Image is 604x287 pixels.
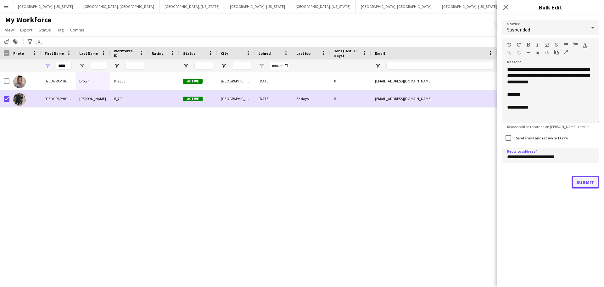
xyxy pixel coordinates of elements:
[13,51,24,56] span: Photo
[183,79,203,84] span: Active
[573,42,578,47] button: Ordered List
[13,93,26,106] img: Devon Reiffer
[110,72,148,90] div: lf_2350
[45,63,50,69] button: Open Filter Menu
[517,42,521,47] button: Redo
[564,42,568,47] button: Unordered List
[114,63,120,69] button: Open Filter Menu
[57,27,64,33] span: Tag
[5,27,14,33] span: View
[91,62,106,70] input: Last Name Filter Input
[78,0,159,13] button: [GEOGRAPHIC_DATA], [GEOGRAPHIC_DATA]
[194,62,213,70] input: Status Filter Input
[39,27,51,33] span: Status
[334,48,360,58] span: Jobs (last 90 days)
[110,90,148,107] div: lf_709
[75,72,110,90] div: Brown
[183,97,203,101] span: Active
[502,124,594,129] span: Reason will be recorded on [PERSON_NAME]’s profile
[3,26,16,34] a: View
[221,51,228,56] span: City
[371,90,497,107] div: [EMAIL_ADDRESS][DOMAIN_NAME]
[507,26,530,33] span: Suspended
[36,26,53,34] a: Status
[564,50,568,55] button: Fullscreen
[217,90,255,107] div: [GEOGRAPHIC_DATA]
[255,90,293,107] div: [DATE]
[545,42,549,47] button: Underline
[583,42,587,47] button: Text Color
[159,0,225,13] button: [GEOGRAPHIC_DATA], [US_STATE]
[375,51,385,56] span: Email
[13,76,26,88] img: Devon Brown
[152,51,164,56] span: Rating
[535,50,540,55] button: Clear Formatting
[535,42,540,47] button: Italic
[12,38,19,46] app-action-btn: Add to tag
[554,50,559,55] button: Paste as plain text
[437,0,502,13] button: [GEOGRAPHIC_DATA], [US_STATE]
[497,3,604,11] h3: Bulk Edit
[255,72,293,90] div: [DATE]
[554,42,559,47] button: Strikethrough
[114,48,137,58] span: Workforce ID
[18,26,35,34] a: Export
[371,72,497,90] div: [EMAIL_ADDRESS][DOMAIN_NAME]
[183,51,195,56] span: Status
[13,0,78,13] button: [GEOGRAPHIC_DATA], [US_STATE]
[572,176,599,189] button: Submit
[79,51,98,56] span: Last Name
[259,51,271,56] span: Joined
[20,27,32,33] span: Export
[296,51,310,56] span: Last job
[70,27,84,33] span: Comms
[545,50,549,55] button: HTML Code
[293,90,330,107] div: 52 days
[290,0,356,13] button: [GEOGRAPHIC_DATA], [US_STATE]
[526,42,530,47] button: Bold
[79,63,85,69] button: Open Filter Menu
[259,63,264,69] button: Open Filter Menu
[526,50,530,55] button: Horizontal Line
[386,62,493,70] input: Email Filter Input
[356,0,437,13] button: [GEOGRAPHIC_DATA], [GEOGRAPHIC_DATA]
[125,62,144,70] input: Workforce ID Filter Input
[183,63,189,69] button: Open Filter Menu
[270,62,289,70] input: Joined Filter Input
[41,72,75,90] div: [GEOGRAPHIC_DATA]
[515,136,568,140] label: Send email and reason to 1 Crew
[225,0,290,13] button: [GEOGRAPHIC_DATA], [US_STATE]
[217,72,255,90] div: [GEOGRAPHIC_DATA]
[75,90,110,107] div: [PERSON_NAME]
[330,90,371,107] div: 5
[221,63,226,69] button: Open Filter Menu
[56,62,72,70] input: First Name Filter Input
[330,72,371,90] div: 0
[5,15,51,25] span: My Workforce
[26,38,34,46] app-action-btn: Advanced filters
[68,26,87,34] a: Comms
[45,51,64,56] span: First Name
[375,63,381,69] button: Open Filter Menu
[232,62,251,70] input: City Filter Input
[35,38,43,46] app-action-btn: Export XLSX
[507,42,512,47] button: Undo
[3,38,10,46] app-action-btn: Notify workforce
[41,90,75,107] div: [GEOGRAPHIC_DATA]
[55,26,66,34] a: Tag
